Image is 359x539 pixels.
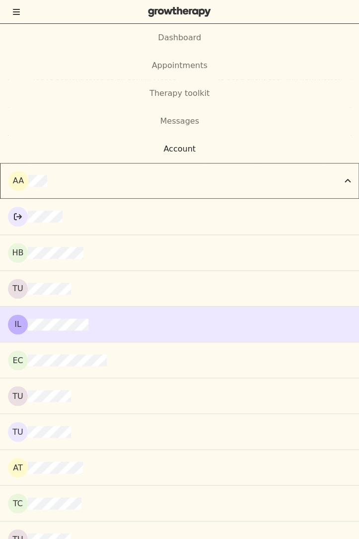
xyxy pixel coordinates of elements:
[8,171,28,191] div: aa
[8,422,28,442] div: TU
[8,279,28,299] div: TU
[8,386,28,406] div: TU
[8,350,28,370] div: EC
[8,314,28,334] div: IL
[163,143,196,155] div: Account
[8,243,28,263] div: HB
[148,7,211,17] img: Grow Therapy logo
[8,493,28,513] div: tc
[158,32,201,44] div: Dashboard
[8,458,28,477] div: AT
[149,87,210,99] div: Therapy toolkit
[151,60,207,72] div: Appointments
[160,115,199,127] div: Messages
[12,7,21,17] button: Toggle menu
